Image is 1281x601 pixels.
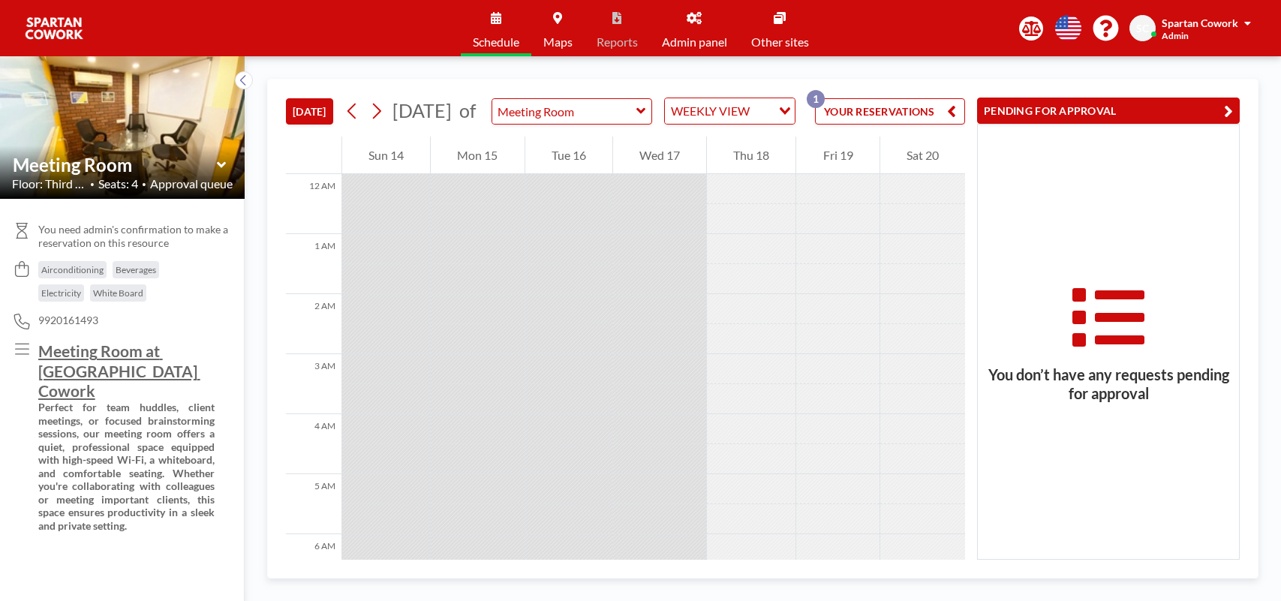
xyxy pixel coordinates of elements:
input: Meeting Room [13,154,217,176]
button: [DATE] [286,98,333,125]
span: Floor: Third Flo... [12,176,86,191]
span: 9920161493 [38,314,98,327]
span: Beverages [116,264,156,275]
span: Other sites [751,36,809,48]
span: Reports [597,36,638,48]
span: Schedule [473,36,519,48]
img: organization-logo [24,14,84,44]
div: Sun 14 [342,137,430,174]
span: White Board [93,287,143,299]
span: [DATE] [392,99,452,122]
div: 2 AM [286,294,341,354]
span: Admin panel [662,36,727,48]
strong: Perfect for team huddles, client meetings, or focused brainstorming sessions, our meeting room of... [38,401,217,532]
p: 1 [807,90,825,108]
span: Approval queue [150,176,233,191]
div: Tue 16 [525,137,612,174]
div: Fri 19 [796,137,879,174]
span: WEEKLY VIEW [668,101,753,121]
div: Mon 15 [431,137,524,174]
div: 5 AM [286,474,341,534]
span: • [90,179,95,189]
input: Search for option [754,101,770,121]
span: Electricity [41,287,81,299]
button: YOUR RESERVATIONS1 [815,98,965,125]
div: 1 AM [286,234,341,294]
span: SC [1136,22,1149,35]
div: Sat 20 [880,137,965,174]
span: Seats: 4 [98,176,138,191]
span: of [459,99,476,122]
span: Spartan Cowork [1162,17,1238,29]
span: You need admin's confirmation to make a reservation on this resource [38,223,233,249]
span: Admin [1162,30,1189,41]
div: 6 AM [286,534,341,594]
span: Maps [543,36,573,48]
span: • [142,179,146,189]
div: 12 AM [286,174,341,234]
u: Meeting Room at [GEOGRAPHIC_DATA] Cowork [38,341,200,400]
div: Search for option [665,98,795,124]
button: PENDING FOR APPROVAL [977,98,1240,124]
span: Airconditioning [41,264,104,275]
input: Meeting Room [492,99,636,124]
h3: You don’t have any requests pending for approval [978,365,1239,403]
div: Thu 18 [707,137,795,174]
div: Wed 17 [613,137,706,174]
div: 4 AM [286,414,341,474]
div: 3 AM [286,354,341,414]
